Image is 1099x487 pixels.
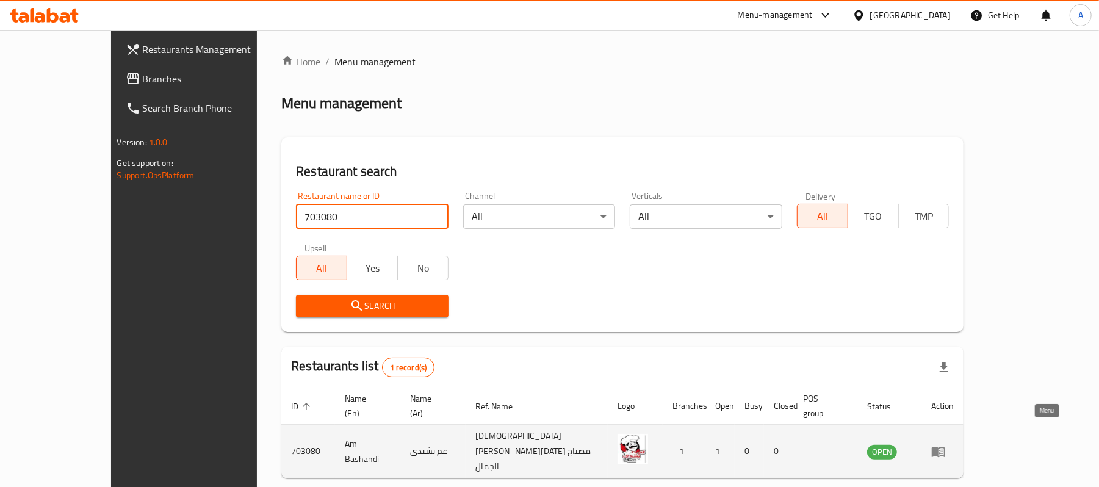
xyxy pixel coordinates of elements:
span: OPEN [867,445,897,459]
span: A [1078,9,1083,22]
td: عم بشندى [400,425,465,478]
th: Open [705,388,735,425]
div: Total records count [382,358,435,377]
td: Am Bashandi [335,425,400,478]
td: 1 [663,425,705,478]
div: Menu-management [738,8,813,23]
th: Closed [764,388,793,425]
table: enhanced table [281,388,964,478]
button: Yes [347,256,398,280]
span: Restaurants Management [143,42,285,57]
input: Search for restaurant name or ID.. [296,204,449,229]
li: / [325,54,330,69]
td: 703080 [281,425,335,478]
span: 1 record(s) [383,362,434,373]
div: All [463,204,616,229]
span: TMP [904,207,945,225]
span: Status [867,399,907,414]
div: All [630,204,782,229]
th: Logo [608,388,663,425]
div: Export file [929,353,959,382]
a: Search Branch Phone [116,93,295,123]
span: 1.0.0 [149,134,168,150]
span: TGO [853,207,894,225]
button: Search [296,295,449,317]
th: Branches [663,388,705,425]
td: 1 [705,425,735,478]
span: ID [291,399,314,414]
button: TGO [848,204,899,228]
a: Branches [116,64,295,93]
button: All [797,204,848,228]
h2: Restaurants list [291,357,434,377]
th: Action [921,388,964,425]
a: Restaurants Management [116,35,295,64]
span: Name (Ar) [410,391,450,420]
span: Name (En) [345,391,386,420]
span: All [301,259,342,277]
a: Home [281,54,320,69]
th: Busy [735,388,764,425]
h2: Menu management [281,93,402,113]
button: TMP [898,204,949,228]
h2: Restaurant search [296,162,949,181]
span: No [403,259,444,277]
span: Get support on: [117,155,173,171]
span: Yes [352,259,393,277]
td: 0 [735,425,764,478]
button: No [397,256,449,280]
span: Search [306,298,439,314]
span: Ref. Name [475,399,528,414]
div: [GEOGRAPHIC_DATA] [870,9,951,22]
td: [DEMOGRAPHIC_DATA][PERSON_NAME][DATE] مصباح الجمال [466,425,608,478]
span: POS group [803,391,843,420]
label: Delivery [805,192,836,200]
span: Branches [143,71,285,86]
span: Menu management [334,54,416,69]
nav: breadcrumb [281,54,964,69]
td: 0 [764,425,793,478]
img: Am Bashandi [618,434,648,464]
span: All [802,207,843,225]
label: Upsell [304,243,327,252]
span: Version: [117,134,147,150]
a: Support.OpsPlatform [117,167,195,183]
span: Search Branch Phone [143,101,285,115]
button: All [296,256,347,280]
